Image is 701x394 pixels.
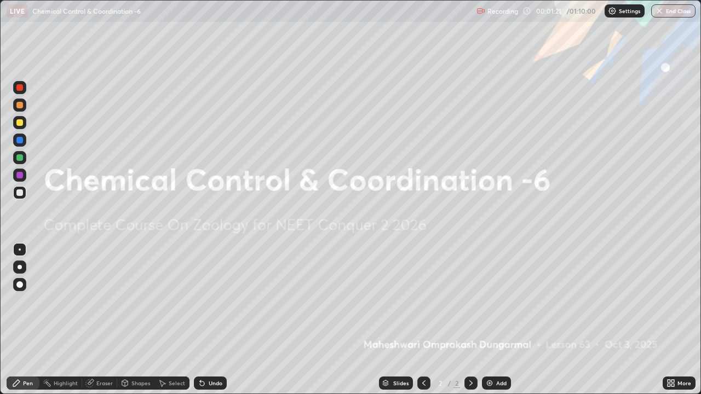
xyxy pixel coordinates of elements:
div: Eraser [96,380,113,386]
div: Undo [209,380,222,386]
div: Highlight [54,380,78,386]
div: Slides [393,380,409,386]
img: add-slide-button [485,379,494,387]
p: Settings [619,8,640,14]
img: end-class-cross [655,7,664,15]
div: / [448,380,451,386]
p: Recording [487,7,518,15]
div: Pen [23,380,33,386]
p: LIVE [10,7,25,15]
button: End Class [651,4,696,18]
div: Select [169,380,185,386]
p: Chemical Control & Coordination -6 [32,7,141,15]
div: Shapes [131,380,150,386]
img: class-settings-icons [608,7,617,15]
div: Add [496,380,507,386]
div: More [677,380,691,386]
img: recording.375f2c34.svg [476,7,485,15]
div: 2 [453,378,460,388]
div: 2 [435,380,446,386]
